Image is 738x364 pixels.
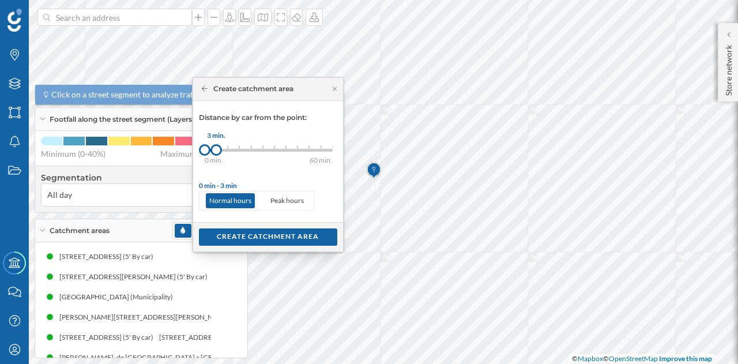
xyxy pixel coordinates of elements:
div: © © [569,354,715,364]
a: Mapbox [578,354,603,363]
span: Click on a street segment to analyze traffic [51,89,202,100]
span: Footfall along the street segment (Layers) [50,114,194,125]
div: 0 min - 3 min [199,181,337,191]
span: All day [47,189,72,201]
span: Support [23,8,65,18]
p: Normal hours [206,193,255,208]
img: Geoblink Logo [7,9,22,32]
div: [STREET_ADDRESS] (5' By car) [59,251,159,262]
p: Distance by car from the point: [199,112,337,123]
div: [STREET_ADDRESS] (5' By car) [59,332,159,343]
span: Minimum (0-40%) [41,148,106,160]
img: Marker [367,159,381,182]
div: [STREET_ADDRESS][PERSON_NAME] (5' By car) [59,271,213,283]
div: Create catchment area [202,84,294,94]
a: OpenStreetMap [609,354,658,363]
div: [STREET_ADDRESS] (5' By car) [159,332,259,343]
div: [PERSON_NAME]. de [GEOGRAPHIC_DATA] a [GEOGRAPHIC_DATA], A1, Km. 14, 500, 28108 [GEOGRAPHIC_DATA]... [59,352,598,363]
div: [PERSON_NAME][STREET_ADDRESS][PERSON_NAME] (5' By car) [59,312,268,323]
span: Maximum (99,7-100%) [160,148,242,160]
div: 60 min. [310,155,356,166]
div: 0 min. [205,155,234,166]
p: Peak hours [267,193,307,208]
p: Store network [723,40,735,96]
div: 3 min. [202,130,231,141]
a: Improve this map [659,354,712,363]
h4: Segmentation [41,172,242,183]
span: Catchment areas [50,226,110,236]
div: [GEOGRAPHIC_DATA] (Municipality) [59,291,179,303]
